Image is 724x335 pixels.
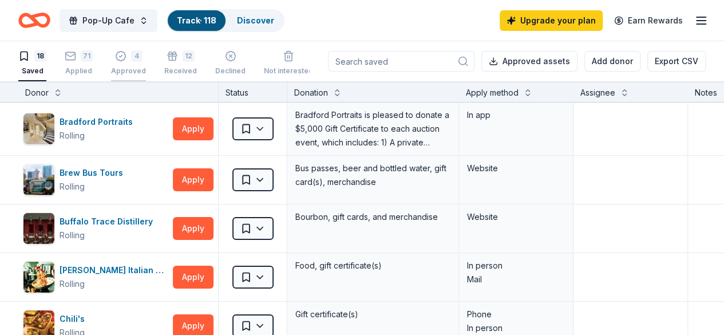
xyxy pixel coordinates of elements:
[60,129,85,143] div: Rolling
[647,51,706,72] button: Export CSV
[215,46,246,81] button: Declined
[183,50,195,62] div: 12
[60,166,128,180] div: Brew Bus Tours
[23,113,168,145] button: Image for Bradford PortraitsBradford PortraitsRolling
[60,312,89,326] div: Chili's
[467,161,565,175] div: Website
[60,9,157,32] button: Pop-Up Cafe
[65,46,93,81] button: 71Applied
[481,51,577,72] button: Approved assets
[467,321,565,335] div: In person
[23,262,54,293] img: Image for Carrabba's Italian Grill
[60,277,85,291] div: Rolling
[111,46,146,81] button: 4Approved
[23,113,54,144] img: Image for Bradford Portraits
[328,51,474,72] input: Search saved
[467,273,565,286] div: Mail
[18,46,46,81] button: 18Saved
[264,46,313,81] button: Not interested
[23,164,168,196] button: Image for Brew Bus ToursBrew Bus ToursRolling
[131,50,143,62] div: 4
[294,209,452,225] div: Bourbon, gift cards, and merchandise
[467,108,565,122] div: In app
[695,86,717,100] div: Notes
[111,66,146,76] div: Approved
[65,66,93,76] div: Applied
[164,46,197,81] button: 12Received
[173,117,213,140] button: Apply
[167,9,284,32] button: Track· 118Discover
[173,266,213,289] button: Apply
[219,81,287,102] div: Status
[18,66,46,76] div: Saved
[467,210,565,224] div: Website
[60,263,168,277] div: [PERSON_NAME] Italian Grill
[82,14,134,27] span: Pop-Up Cafe
[500,10,603,31] a: Upgrade your plan
[584,51,640,72] button: Add donor
[177,15,216,25] a: Track· 118
[23,212,168,245] button: Image for Buffalo Trace DistilleryBuffalo Trace DistilleryRolling
[60,115,137,129] div: Bradford Portraits
[81,50,93,62] div: 71
[60,215,157,228] div: Buffalo Trace Distillery
[60,180,85,194] div: Rolling
[23,213,54,244] img: Image for Buffalo Trace Distillery
[215,66,246,76] div: Declined
[173,217,213,240] button: Apply
[294,306,452,322] div: Gift certificate(s)
[34,50,46,62] div: 18
[607,10,690,31] a: Earn Rewards
[23,164,54,195] img: Image for Brew Bus Tours
[25,86,49,100] div: Donor
[18,7,50,34] a: Home
[580,86,615,100] div: Assignee
[60,228,85,242] div: Rolling
[173,168,213,191] button: Apply
[467,308,565,321] div: Phone
[23,261,168,293] button: Image for Carrabba's Italian Grill[PERSON_NAME] Italian GrillRolling
[294,160,452,190] div: Bus passes, beer and bottled water, gift card(s), merchandise
[264,66,313,76] div: Not interested
[467,259,565,273] div: In person
[294,258,452,274] div: Food, gift certificate(s)
[466,86,519,100] div: Apply method
[294,86,328,100] div: Donation
[237,15,274,25] a: Discover
[164,66,197,76] div: Received
[294,107,452,151] div: Bradford Portraits is pleased to donate a $5,000 Gift Certificate to each auction event, which in...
